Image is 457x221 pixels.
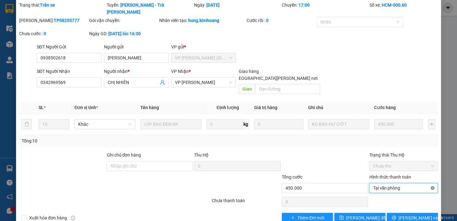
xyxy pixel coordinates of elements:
[247,17,315,24] div: Cước rồi :
[255,84,320,94] input: Dọc đường
[19,2,106,15] div: Trạng thái:
[431,186,434,190] span: close-circle
[374,105,396,110] span: Cước hàng
[254,105,277,110] span: Giá trị hàng
[171,69,189,74] span: VP Nhận
[104,68,169,75] div: Người nhận
[193,2,281,15] div: Ngày:
[306,102,372,114] th: Ghi chú
[106,161,193,171] input: Ghi chú đơn hàng
[3,27,92,33] p: NHẬN:
[159,17,246,24] div: Nhân viên tạo:
[19,17,88,24] div: [PERSON_NAME]:
[282,174,302,180] span: Tổng cước
[160,80,165,85] span: user-add
[369,152,438,158] div: Trạng thái Thu Hộ
[3,41,43,47] span: GIAO:
[339,215,344,220] span: save
[104,43,169,50] div: Người gửi
[291,215,295,220] span: plus
[3,12,58,24] span: VP [PERSON_NAME] ([GEOGRAPHIC_DATA]) -
[39,105,44,110] span: SL
[281,2,369,15] div: Chuyến:
[194,152,209,157] span: Thu Hộ
[216,105,239,110] span: Định lượng
[428,119,435,129] button: plus
[373,183,434,193] span: Tại văn phòng
[89,17,158,24] div: Gói vận chuyển:
[140,119,201,129] input: VD: Bàn, Ghế
[37,43,101,50] div: SĐT Người Gửi
[19,30,88,37] div: Chưa cước :
[106,2,193,15] div: Tuyến:
[175,53,232,63] span: VP Trần Phú (Hàng)
[369,174,411,180] label: Hình thức thanh toán
[188,18,219,23] b: hung.kimhoang
[40,3,55,8] b: Trên xe
[3,34,48,40] span: 0368103315 -
[175,78,232,87] span: VP Vũng Liêm
[18,27,49,33] span: VP Càng Long
[140,105,159,110] span: Tên hàng
[232,75,320,82] span: [GEOGRAPHIC_DATA][PERSON_NAME] nơi
[211,197,281,208] div: Chưa thanh toán
[106,152,141,157] label: Ghi chú đơn hàng
[37,68,101,75] div: SĐT Người Nhận
[381,3,406,8] b: HCM-000.60
[22,119,32,129] button: delete
[78,119,132,129] span: Khác
[308,119,369,129] input: Ghi Chú
[108,31,141,36] b: [DATE] lúc 16:30
[106,3,164,14] b: [PERSON_NAME] - Trà [PERSON_NAME]
[206,3,220,8] b: [DATE]
[3,12,92,24] p: GỬI:
[89,30,158,37] div: Ngày GD:
[266,18,269,23] b: 0
[374,119,423,129] input: 0
[392,215,396,220] span: printer
[74,105,98,110] span: Đơn vị tính
[243,119,249,129] span: kg
[238,84,255,94] span: Giao
[298,3,310,8] b: 17:00
[54,18,79,23] b: TP08255777
[171,43,236,50] div: VP gửi
[21,3,73,9] strong: BIÊN NHẬN GỬI HÀNG
[254,119,303,129] input: 0
[22,137,177,144] div: Tổng: 10
[34,34,48,40] span: THIỆN
[16,41,43,47] span: KO BAO HƯ
[71,216,75,220] span: info-circle
[238,69,258,74] span: Giao hàng
[373,161,434,171] span: Chưa thu
[368,2,438,15] div: Số xe:
[44,31,46,36] b: 0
